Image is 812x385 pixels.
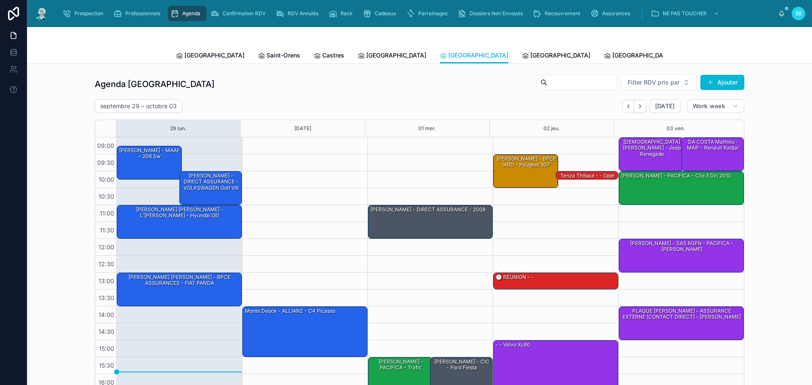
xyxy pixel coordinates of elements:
div: [PERSON_NAME] - DIRECT ASSURANCE - VOLKSWAGEN Golf VIII [181,172,241,192]
a: [GEOGRAPHIC_DATA] [440,48,508,64]
span: Agenda [182,10,200,17]
span: Work week [693,102,725,110]
div: [PERSON_NAME] [PERSON_NAME] - BPCE ASSURANCES - FIAT PANDA [117,273,241,306]
a: Dossiers Non Envoyés [455,6,529,21]
button: 29 lun. [170,120,187,137]
span: Parrainages [418,10,447,17]
a: Agenda [168,6,206,21]
div: [PERSON_NAME] - BPCE IARD - Peugeot 307 [494,155,558,188]
a: Assurances [588,6,636,21]
a: Professionnels [111,6,166,21]
span: Filter RDV pris par [628,78,680,87]
a: RDV Annulés [273,6,324,21]
span: SE [796,10,802,17]
button: 02 jeu. [543,120,560,137]
div: [PERSON_NAME] - SAS RGFN - PACIFICA - [PERSON_NAME] [619,239,743,272]
div: DA COSTA Mathieu - MAIF - Renault kadjar [683,138,743,152]
span: 12:30 [96,260,116,268]
a: Prospection [60,6,109,21]
div: [PERSON_NAME] - DIRECT ASSURANCE - 2008 [368,205,493,238]
div: [PERSON_NAME] - BPCE IARD - Peugeot 307 [495,155,557,169]
div: [PERSON_NAME] - MAAF - 206 sw [117,146,181,179]
div: - - Volvo xc60 [495,341,531,349]
div: DA COSTA Mathieu - MAIF - Renault kadjar [682,138,743,171]
div: [PERSON_NAME] - MAAF - 206 sw [118,147,181,161]
span: 10:30 [96,193,116,200]
div: [PERSON_NAME] - DIRECT ASSURANCE - 2008 [370,206,486,213]
span: [GEOGRAPHIC_DATA] [184,51,244,60]
span: 11:00 [98,210,116,217]
button: Select Button [620,74,697,90]
span: 11:30 [98,227,116,234]
button: 01 mer. [418,120,436,137]
a: [GEOGRAPHIC_DATA] [522,48,590,65]
a: Saint-Orens [258,48,300,65]
div: monte deock - ALLIANZ - c4 picasso [243,307,367,357]
button: Work week [687,99,744,113]
button: Back [622,100,634,113]
div: 🕒 RÉUNION - - [495,273,535,281]
span: NE PAS TOUCHER [663,10,707,17]
span: 13:30 [96,294,116,301]
div: 🕒 RÉUNION - - [494,273,618,289]
span: Cadeaux [375,10,396,17]
button: 03 ven. [667,120,685,137]
div: [PERSON_NAME] - PACIFICA - trafic [370,358,432,372]
span: 09:00 [95,142,116,149]
button: [DATE] [294,120,311,137]
button: [DATE] [650,99,680,113]
span: Professionnels [125,10,160,17]
span: [GEOGRAPHIC_DATA] [530,51,590,60]
div: scrollable content [56,4,778,23]
div: [PERSON_NAME] - PACIFICA - clio 3 dci 2010 [619,172,743,205]
span: 12:00 [96,243,116,251]
span: Confirmation RDV [222,10,266,17]
a: [GEOGRAPHIC_DATA] [604,48,672,65]
a: Rack [326,6,359,21]
span: RDV Annulés [288,10,318,17]
button: Ajouter [700,75,744,90]
span: 13:00 [96,277,116,284]
span: 14:30 [96,328,116,335]
div: [PERSON_NAME] [PERSON_NAME] - L'[PERSON_NAME] - Hyundai I30 [118,206,241,220]
div: [PERSON_NAME] [PERSON_NAME] - BPCE ASSURANCES - FIAT PANDA [118,273,241,287]
a: Cadeaux [360,6,402,21]
span: Castres [322,51,344,60]
div: [PERSON_NAME] [PERSON_NAME] - L'[PERSON_NAME] - Hyundai I30 [117,205,241,238]
span: 09:30 [95,159,116,166]
span: 15:00 [97,345,116,352]
h1: Agenda [GEOGRAPHIC_DATA] [95,78,214,90]
div: PLAQUE [PERSON_NAME] - ASSURANCE EXTERNE (CONTACT DIRECT) - [PERSON_NAME] [619,307,743,340]
div: [PERSON_NAME] - PACIFICA - clio 3 dci 2010 [620,172,732,180]
div: [PERSON_NAME] - CIC - ford fiesta [432,358,492,372]
div: [DEMOGRAPHIC_DATA] [PERSON_NAME] - Jeep renegade [620,138,683,158]
span: Dossiers Non Envoyés [469,10,523,17]
a: [GEOGRAPHIC_DATA] [176,48,244,65]
div: Tenza Thibaut - - Opel corsa [557,172,617,186]
span: 10:00 [96,176,116,183]
span: [DATE] [655,102,675,110]
span: Saint-Orens [266,51,300,60]
span: Prospection [74,10,103,17]
span: Recouvrement [545,10,580,17]
span: Assurances [602,10,630,17]
a: Recouvrement [530,6,586,21]
span: 14:00 [96,311,116,318]
a: Castres [314,48,344,65]
div: [DEMOGRAPHIC_DATA] [PERSON_NAME] - Jeep renegade [619,138,683,171]
a: NE PAS TOUCHER [648,6,724,21]
span: [GEOGRAPHIC_DATA] [612,51,672,60]
div: PLAQUE [PERSON_NAME] - ASSURANCE EXTERNE (CONTACT DIRECT) - [PERSON_NAME] [620,307,743,321]
a: [GEOGRAPHIC_DATA] [358,48,426,65]
img: App logo [34,7,49,20]
div: [PERSON_NAME] - DIRECT ASSURANCE - VOLKSWAGEN Golf VIII [180,172,241,205]
div: [PERSON_NAME] - SAS RGFN - PACIFICA - [PERSON_NAME] [620,240,743,254]
h2: septembre 29 – octobre 03 [100,102,177,110]
a: Parrainages [404,6,453,21]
